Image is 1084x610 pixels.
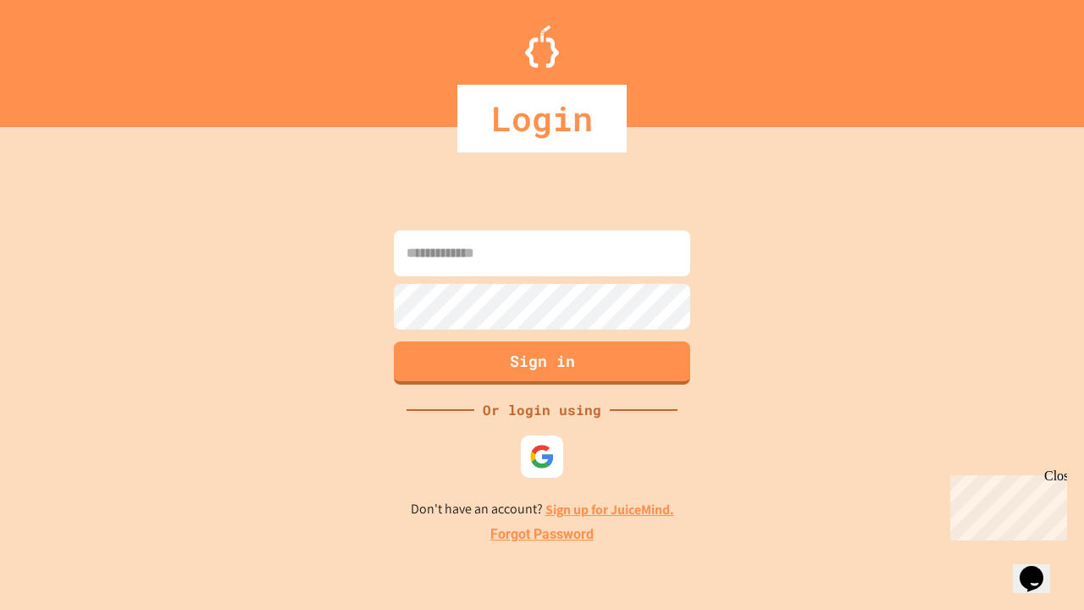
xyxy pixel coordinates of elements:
a: Sign up for JuiceMind. [545,501,674,518]
img: Logo.svg [525,25,559,68]
p: Don't have an account? [411,499,674,520]
img: google-icon.svg [529,444,555,469]
div: Or login using [474,400,610,420]
iframe: chat widget [1013,542,1067,593]
div: Login [457,85,627,152]
div: Chat with us now!Close [7,7,117,108]
button: Sign in [394,341,690,385]
a: Forgot Password [490,524,594,545]
iframe: chat widget [943,469,1067,541]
